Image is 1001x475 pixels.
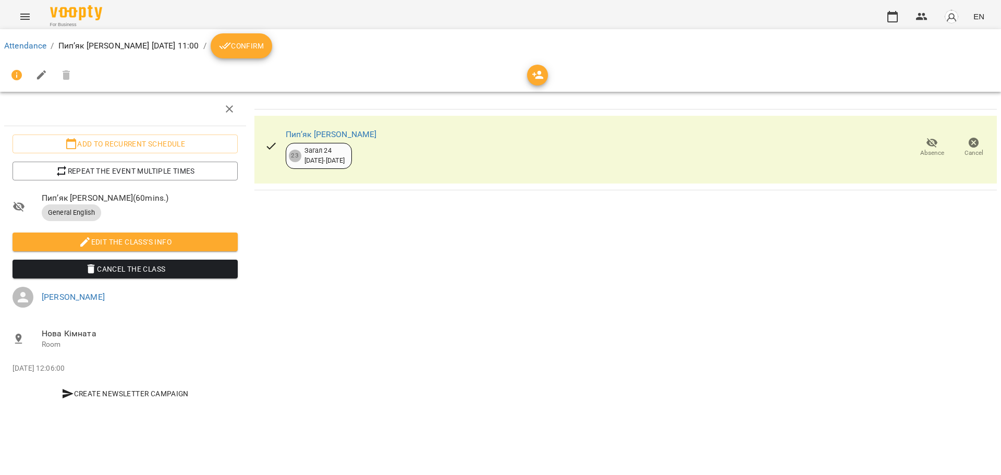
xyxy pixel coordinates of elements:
a: Пип’як [PERSON_NAME] [286,129,377,139]
span: Cancel [965,149,983,157]
li: / [51,40,54,52]
button: Edit the class's Info [13,233,238,251]
a: Attendance [4,41,46,51]
span: Repeat the event multiple times [21,165,229,177]
span: Add to recurrent schedule [21,138,229,150]
span: Нова Кімната [42,327,238,340]
button: Cancel the class [13,260,238,278]
span: EN [973,11,984,22]
div: 23 [289,150,301,162]
span: Create Newsletter Campaign [17,387,234,400]
span: General English [42,208,101,217]
span: Confirm [219,40,264,52]
span: For Business [50,21,102,28]
span: Cancel the class [21,263,229,275]
button: Menu [13,4,38,29]
button: EN [969,7,988,26]
span: Пип’як [PERSON_NAME] ( 60 mins. ) [42,192,238,204]
img: Voopty Logo [50,5,102,20]
span: Edit the class's Info [21,236,229,248]
a: [PERSON_NAME] [42,292,105,302]
p: Room [42,339,238,350]
p: Пип’як [PERSON_NAME] [DATE] 11:00 [58,40,199,52]
div: Загал 24 [DATE] - [DATE] [304,146,345,165]
nav: breadcrumb [4,33,997,58]
button: Confirm [211,33,272,58]
span: Absence [920,149,944,157]
button: Absence [911,133,953,162]
li: / [203,40,206,52]
button: Add to recurrent schedule [13,135,238,153]
button: Repeat the event multiple times [13,162,238,180]
button: Create Newsletter Campaign [13,384,238,403]
p: [DATE] 12:06:00 [13,363,238,374]
img: avatar_s.png [944,9,959,24]
button: Cancel [953,133,995,162]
